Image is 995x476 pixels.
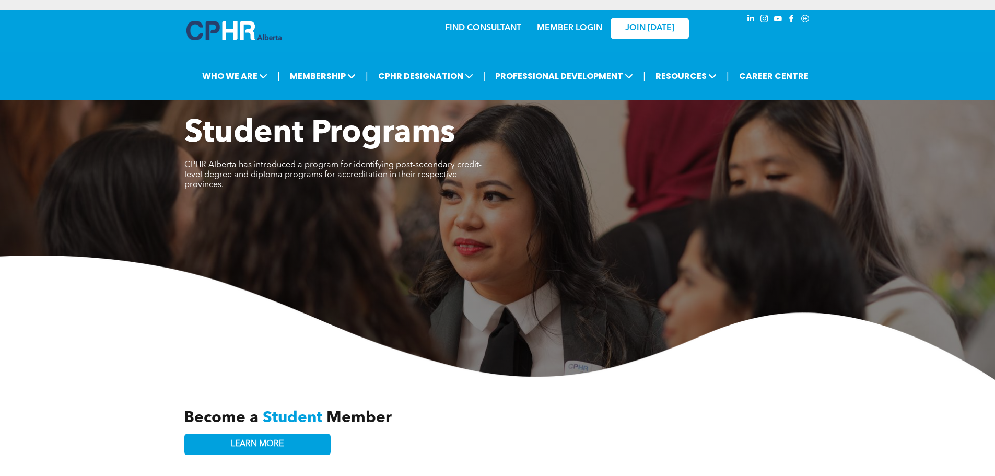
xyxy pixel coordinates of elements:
li: | [483,65,486,87]
a: LEARN MORE [184,434,331,455]
span: Become a [184,410,259,426]
li: | [366,65,368,87]
span: JOIN [DATE] [625,24,674,33]
a: FIND CONSULTANT [445,24,521,32]
span: Student [263,410,322,426]
span: RESOURCES [652,66,720,86]
a: CAREER CENTRE [736,66,812,86]
span: Member [326,410,392,426]
li: | [643,65,646,87]
li: | [277,65,280,87]
a: linkedin [745,13,757,27]
span: MEMBERSHIP [287,66,359,86]
span: WHO WE ARE [199,66,271,86]
a: youtube [772,13,784,27]
span: CPHR Alberta has introduced a program for identifying post-secondary credit-level degree and dipl... [184,161,482,189]
a: instagram [759,13,770,27]
img: A blue and white logo for cp alberta [186,21,282,40]
span: PROFESSIONAL DEVELOPMENT [492,66,636,86]
span: CPHR DESIGNATION [375,66,476,86]
a: facebook [786,13,798,27]
a: Social network [800,13,811,27]
span: Student Programs [184,118,455,149]
a: MEMBER LOGIN [537,24,602,32]
a: JOIN [DATE] [611,18,689,39]
span: LEARN MORE [231,439,284,449]
li: | [727,65,729,87]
